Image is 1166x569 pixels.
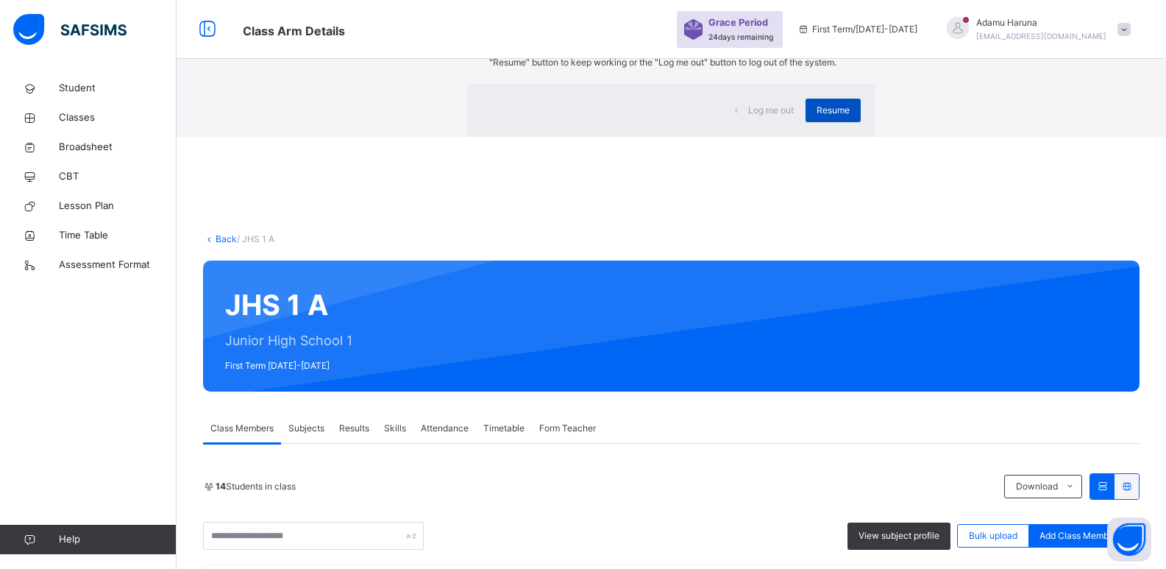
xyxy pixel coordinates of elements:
[976,16,1106,29] span: Adamu Haruna
[243,24,345,38] span: Class Arm Details
[483,422,525,435] span: Timetable
[1016,480,1058,493] span: Download
[976,32,1106,40] span: [EMAIL_ADDRESS][DOMAIN_NAME]
[59,169,177,184] span: CBT
[59,110,177,125] span: Classes
[288,422,324,435] span: Subjects
[216,480,296,493] span: Students in class
[216,481,226,492] b: 14
[237,233,274,244] span: / JHS 1 A
[59,228,177,243] span: Time Table
[708,15,768,29] span: Grace Period
[384,422,406,435] span: Skills
[339,422,369,435] span: Results
[539,422,596,435] span: Form Teacher
[708,32,773,41] span: 24 days remaining
[797,23,917,36] span: session/term information
[1039,529,1121,543] span: Add Class Members
[13,14,127,45] img: safsims
[216,233,237,244] a: Back
[59,81,177,96] span: Student
[59,140,177,155] span: Broadsheet
[59,199,177,213] span: Lesson Plan
[210,422,274,435] span: Class Members
[421,422,469,435] span: Attendance
[932,16,1138,43] div: AdamuHaruna
[858,529,939,543] span: View subject profile
[748,104,794,117] span: Log me out
[684,19,703,40] img: sticker-purple.71386a28dfed39d6af7621340158ba97.svg
[59,532,176,547] span: Help
[59,258,177,272] span: Assessment Format
[817,104,850,117] span: Resume
[969,529,1017,543] span: Bulk upload
[1107,517,1151,562] button: Open asap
